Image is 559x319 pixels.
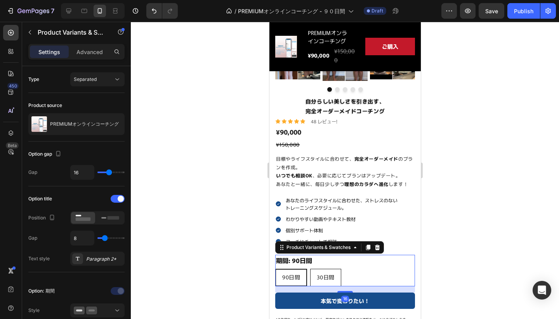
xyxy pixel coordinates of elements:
[28,235,37,242] div: Gap
[16,222,83,229] div: Product Variants & Swatches
[3,3,58,19] button: 7
[72,274,80,280] div: 16
[38,28,104,37] p: Product Variants & Swatches
[28,76,39,83] div: Type
[70,72,125,86] button: Separated
[71,231,94,245] input: Auto
[234,7,236,15] span: /
[28,195,52,202] div: Option title
[76,48,103,56] p: Advanced
[51,275,100,282] div: 本気で変わりたい！
[74,76,97,82] span: Separated
[479,3,504,19] button: Save
[28,255,50,262] div: Text style
[269,22,421,319] iframe: Design area
[51,6,54,16] p: 7
[28,307,40,314] div: Style
[372,7,383,14] span: Draft
[50,121,119,127] p: PREMIUMオンラインコーチング
[7,295,140,300] span: *ご登録後、1-3日以内にメンバー限定アプリへのアクセス情報をメールにお送りします。
[71,165,94,179] input: Auto
[146,3,178,19] div: Undo/Redo
[533,281,551,300] div: Open Intercom Messenger
[485,8,498,14] span: Save
[514,7,533,15] div: Publish
[238,7,345,15] span: PREMIUMオンラインコーチング - ９０日間
[28,169,37,176] div: Gap
[28,213,57,223] div: Position
[31,116,47,132] img: product feature img
[6,233,43,244] legend: 期間: 90日間
[13,251,31,259] span: 90日間
[28,149,63,159] div: Option gap
[7,83,19,89] div: 450
[38,48,60,56] p: Settings
[28,287,55,294] div: Option: 期間
[28,102,62,109] div: Product source
[86,256,123,263] div: Paragraph 2*
[507,3,540,19] button: Publish
[47,251,65,259] span: 30日間
[6,271,146,287] button: 本気で変わりたい！
[6,142,19,149] div: Beta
